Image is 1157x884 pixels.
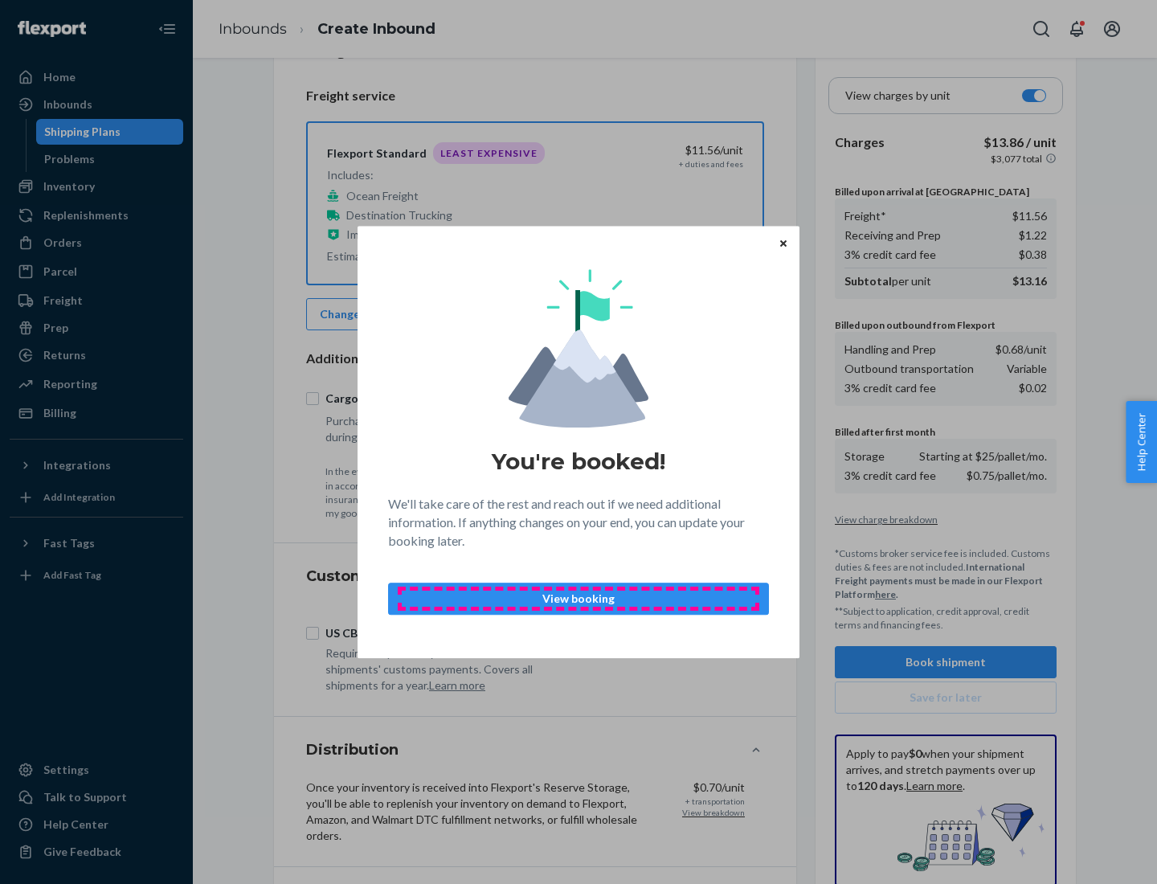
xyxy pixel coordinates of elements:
p: We'll take care of the rest and reach out if we need additional information. If anything changes ... [388,495,769,550]
button: Close [775,234,791,252]
button: View booking [388,583,769,615]
img: svg+xml,%3Csvg%20viewBox%3D%220%200%20174%20197%22%20fill%3D%22none%22%20xmlns%3D%22http%3A%2F%2F... [509,269,648,428]
h1: You're booked! [492,447,665,476]
p: View booking [402,591,755,607]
